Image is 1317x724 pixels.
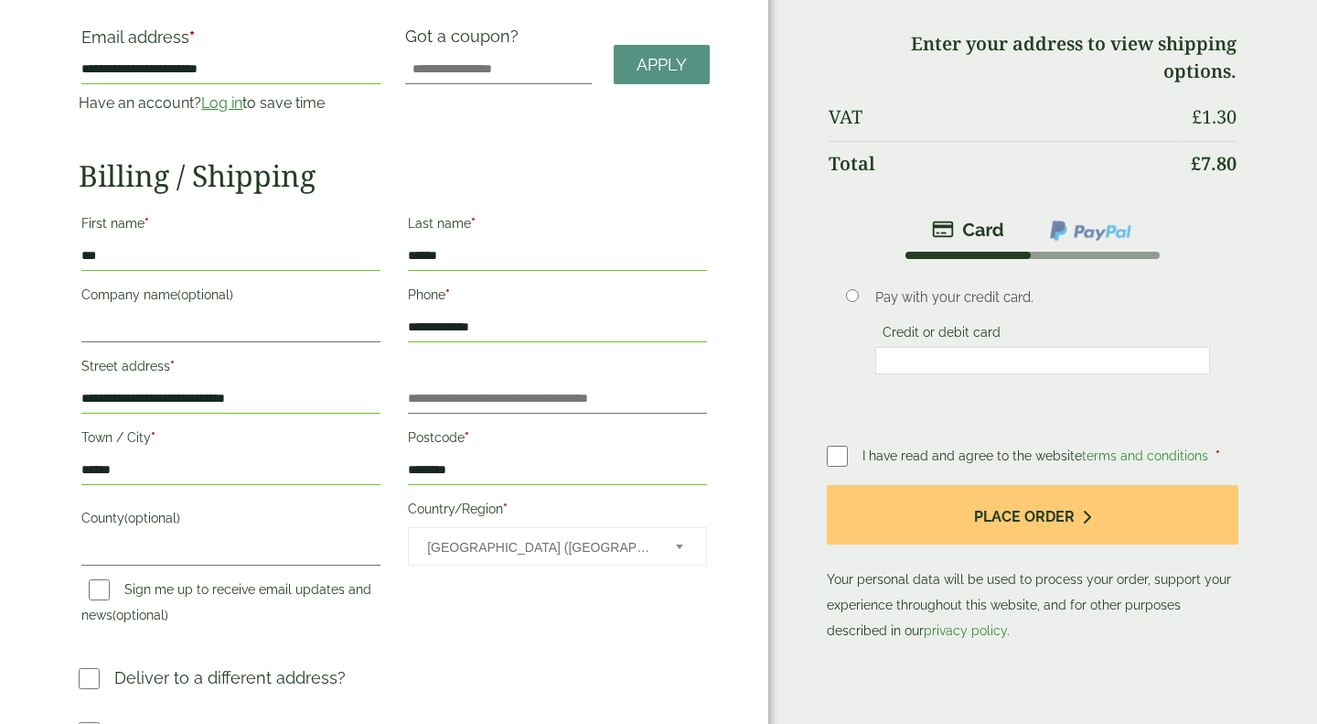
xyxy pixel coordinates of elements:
[875,287,1210,308] p: Pay with your credit card.
[1048,219,1133,243] img: ppcp-gateway.png
[79,158,710,193] h2: Billing / Shipping
[81,29,380,55] label: Email address
[81,425,380,456] label: Town / City
[471,216,476,231] abbr: required
[503,502,508,516] abbr: required
[145,216,149,231] abbr: required
[829,141,1178,186] th: Total
[189,27,195,47] abbr: required
[170,359,175,373] abbr: required
[114,665,346,690] p: Deliver to a different address?
[112,608,168,622] span: (optional)
[81,282,380,313] label: Company name
[177,287,233,302] span: (optional)
[427,528,651,567] span: United Kingdom (UK)
[862,448,1212,463] span: I have read and agree to the website
[1192,104,1237,129] bdi: 1.30
[924,623,1007,638] a: privacy policy
[1192,104,1202,129] span: £
[81,353,380,384] label: Street address
[408,496,707,527] label: Country/Region
[201,94,242,112] a: Log in
[408,527,707,566] span: Country/Region
[81,211,380,242] label: First name
[614,45,710,84] a: Apply
[408,282,707,313] label: Phone
[151,430,155,445] abbr: required
[405,27,526,55] label: Got a coupon?
[875,325,1008,345] label: Credit or debit card
[408,211,707,242] label: Last name
[465,430,469,445] abbr: required
[881,352,1205,369] iframe: Secure card payment input frame
[81,505,380,536] label: County
[829,95,1178,139] th: VAT
[829,22,1237,93] td: Enter your address to view shipping options.
[932,219,1004,241] img: stripe.png
[1215,448,1220,463] abbr: required
[637,55,687,75] span: Apply
[1191,151,1237,176] bdi: 7.80
[827,485,1238,545] button: Place order
[408,425,707,456] label: Postcode
[1082,448,1208,463] a: terms and conditions
[124,511,180,525] span: (optional)
[79,92,383,114] p: Have an account? to save time
[445,287,450,302] abbr: required
[1191,151,1201,176] span: £
[81,582,371,628] label: Sign me up to receive email updates and news
[89,579,110,600] input: Sign me up to receive email updates and news(optional)
[827,485,1238,643] p: Your personal data will be used to process your order, support your experience throughout this we...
